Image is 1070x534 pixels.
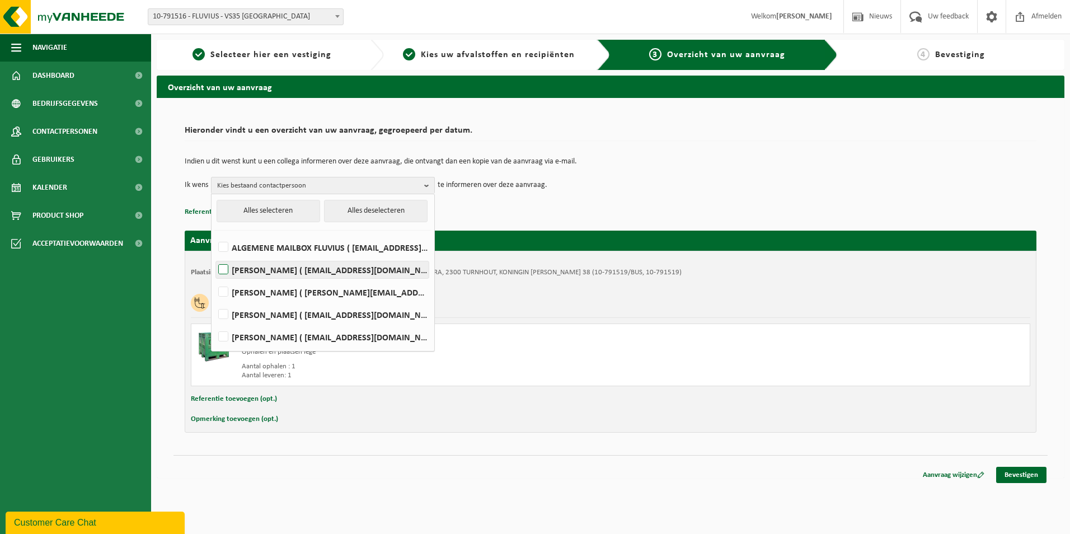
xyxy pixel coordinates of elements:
p: Indien u dit wenst kunt u een collega informeren over deze aanvraag, die ontvangt dan een kopie v... [185,158,1036,166]
h2: Hieronder vindt u een overzicht van uw aanvraag, gegroepeerd per datum. [185,126,1036,141]
label: [PERSON_NAME] ( [EMAIL_ADDRESS][DOMAIN_NAME] ) [216,261,429,278]
span: Navigatie [32,34,67,62]
strong: Aanvraag voor [DATE] [190,236,274,245]
span: 2 [403,48,415,60]
a: Aanvraag wijzigen [914,467,993,483]
button: Kies bestaand contactpersoon [211,177,435,194]
button: Referentie toevoegen (opt.) [191,392,277,406]
span: Gebruikers [32,146,74,174]
strong: Plaatsingsadres: [191,269,240,276]
label: ALGEMENE MAILBOX FLUVIUS ( [EMAIL_ADDRESS][DOMAIN_NAME] ) [216,239,429,256]
button: Referentie toevoegen (opt.) [185,205,271,219]
div: Ophalen en plaatsen lege [242,348,655,357]
div: Aantal ophalen : 1 [242,362,655,371]
button: Alles deselecteren [324,200,428,222]
span: Acceptatievoorwaarden [32,229,123,257]
strong: [PERSON_NAME] [776,12,832,21]
span: Kies bestaand contactpersoon [217,177,420,194]
span: Selecteer hier een vestiging [210,50,331,59]
iframe: chat widget [6,509,187,534]
span: Bevestiging [935,50,985,59]
a: 2Kies uw afvalstoffen en recipiënten [389,48,589,62]
span: 4 [917,48,930,60]
span: Product Shop [32,202,83,229]
a: 1Selecteer hier een vestiging [162,48,362,62]
button: Opmerking toevoegen (opt.) [191,412,278,427]
a: Bevestigen [996,467,1046,483]
span: Bedrijfsgegevens [32,90,98,118]
span: Kies uw afvalstoffen en recipiënten [421,50,575,59]
td: FLUVIUS VS35 KEMPEN/MAGAZIJN, KLANTENKANTOOR EN INFRA, 2300 TURNHOUT, KONINGIN [PERSON_NAME] 38 (... [251,268,682,277]
span: 1 [193,48,205,60]
h2: Overzicht van uw aanvraag [157,76,1064,97]
p: te informeren over deze aanvraag. [438,177,547,194]
label: [PERSON_NAME] ( [EMAIL_ADDRESS][DOMAIN_NAME] ) [216,306,429,323]
span: Kalender [32,174,67,202]
span: Contactpersonen [32,118,97,146]
img: PB-HB-1400-HPE-GN-01.png [197,330,231,363]
span: 10-791516 - FLUVIUS - VS35 KEMPEN [148,9,343,25]
div: Aantal leveren: 1 [242,371,655,380]
span: 10-791516 - FLUVIUS - VS35 KEMPEN [148,8,344,25]
span: Dashboard [32,62,74,90]
label: [PERSON_NAME] ( [PERSON_NAME][EMAIL_ADDRESS][DOMAIN_NAME] ) [216,284,429,301]
p: Ik wens [185,177,208,194]
label: [PERSON_NAME] ( [EMAIL_ADDRESS][DOMAIN_NAME] ) [216,329,429,345]
span: Overzicht van uw aanvraag [667,50,785,59]
span: 3 [649,48,661,60]
button: Alles selecteren [217,200,320,222]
